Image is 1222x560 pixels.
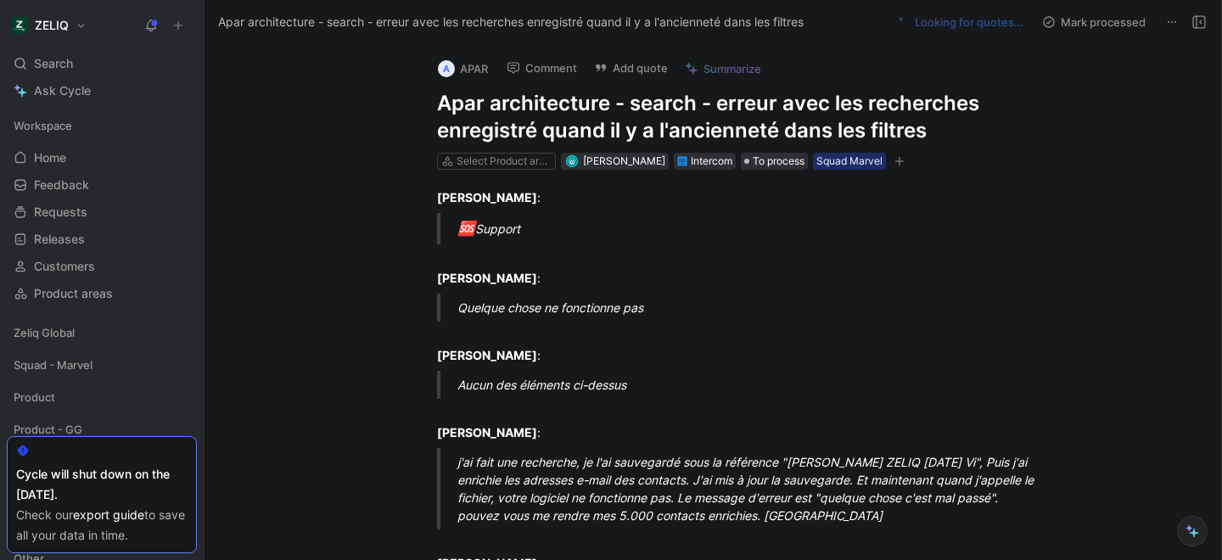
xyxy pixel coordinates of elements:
[7,320,197,350] div: Zeliq Global
[753,153,804,170] span: To process
[14,356,92,373] span: Squad - Marvel
[437,328,1024,364] div: :
[457,220,475,237] span: 🆘
[7,227,197,252] a: Releases
[703,61,761,76] span: Summarize
[7,281,197,306] a: Product areas
[14,389,55,406] span: Product
[7,145,197,171] a: Home
[34,204,87,221] span: Requests
[1034,10,1153,34] button: Mark processed
[34,149,66,166] span: Home
[437,251,1024,287] div: :
[567,156,576,165] img: avatar
[499,56,585,80] button: Comment
[11,17,28,34] img: ZELIQ
[34,176,89,193] span: Feedback
[457,153,552,170] div: Select Product areas
[7,417,197,442] div: Product - GG
[14,117,72,134] span: Workspace
[7,51,197,76] div: Search
[583,154,665,167] span: [PERSON_NAME]
[34,231,85,248] span: Releases
[437,271,537,285] strong: [PERSON_NAME]
[437,90,1024,144] h1: Apar architecture - search - erreur avec les recherches enregistré quand il y a l'ancienneté dans...
[16,464,188,505] div: Cycle will shut down on the [DATE].
[457,299,1045,316] div: Quelque chose ne fonctionne pas
[16,505,188,546] div: Check our to save all your data in time.
[7,254,197,279] a: Customers
[430,56,496,81] button: AAPAR
[34,81,91,101] span: Ask Cycle
[437,425,537,440] strong: [PERSON_NAME]
[7,352,197,383] div: Squad - Marvel
[457,453,1045,524] div: j'ai fait une recherche, je l'ai sauvegardé sous la référence "[PERSON_NAME] ZELIQ [DATE] Vi", Pu...
[14,421,82,438] span: Product - GG
[7,352,197,378] div: Squad - Marvel
[73,507,144,522] a: export guide
[34,285,113,302] span: Product areas
[890,10,1031,34] button: Looking for quotes…
[7,417,197,447] div: Product - GG
[677,57,769,81] button: Summarize
[741,153,808,170] div: To process
[218,12,804,32] span: Apar architecture - search - erreur avec les recherches enregistré quand il y a l'ancienneté dans...
[7,172,197,198] a: Feedback
[7,113,197,138] div: Workspace
[35,18,69,33] h1: ZELIQ
[34,53,73,74] span: Search
[7,384,197,410] div: Product
[14,324,75,341] span: Zeliq Global
[691,153,732,170] div: Intercom
[7,14,91,37] button: ZELIQZELIQ
[7,199,197,225] a: Requests
[438,60,455,77] div: A
[457,376,1045,394] div: Aucun des éléments ci-dessus
[437,406,1024,441] div: :
[7,384,197,415] div: Product
[457,218,1045,240] div: Support
[437,188,1024,206] div: :
[586,56,675,80] button: Add quote
[816,153,883,170] div: Squad Marvel
[7,320,197,345] div: Zeliq Global
[34,258,95,275] span: Customers
[437,190,537,204] strong: [PERSON_NAME]
[437,348,537,362] strong: [PERSON_NAME]
[7,78,197,104] a: Ask Cycle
